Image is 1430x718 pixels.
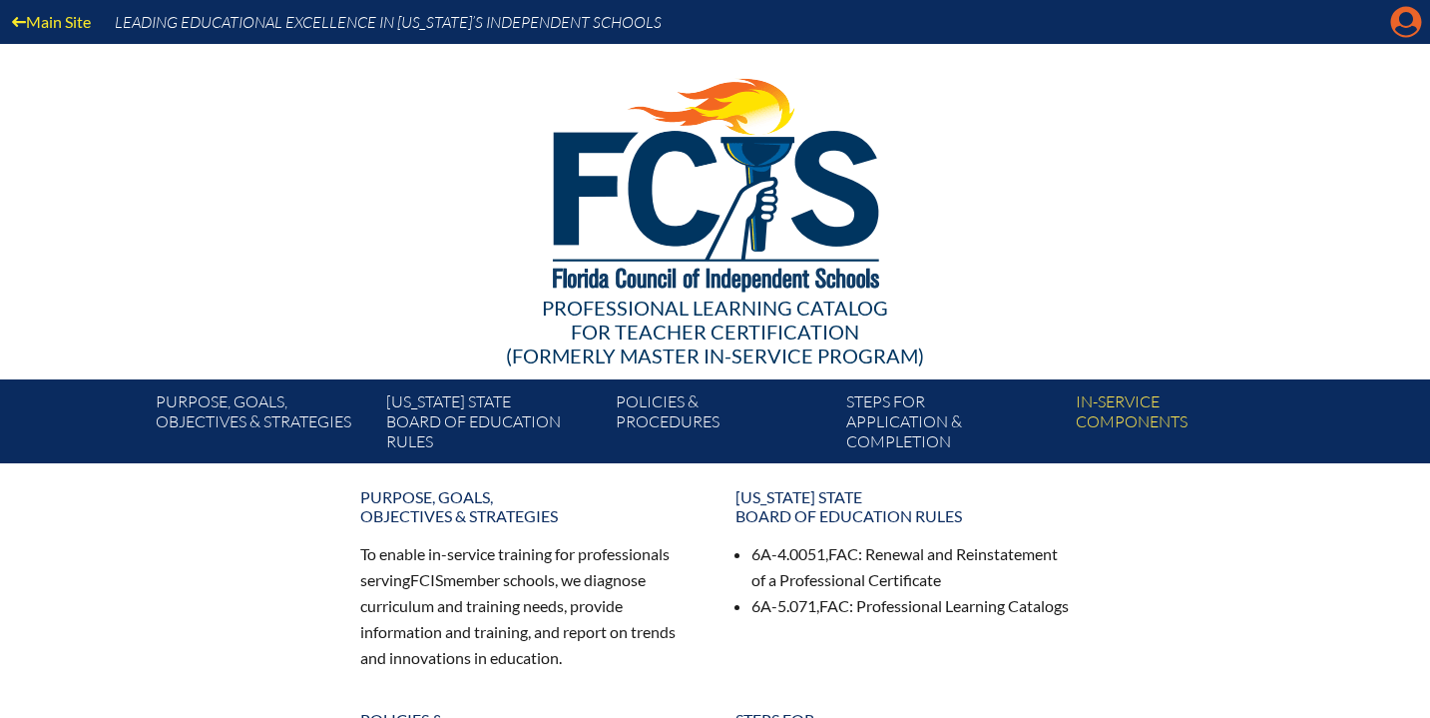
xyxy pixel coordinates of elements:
[819,596,849,615] span: FAC
[410,570,443,589] span: FCIS
[751,593,1071,619] li: 6A-5.071, : Professional Learning Catalogs
[360,541,696,670] p: To enable in-service training for professionals serving member schools, we diagnose curriculum an...
[4,8,99,35] a: Main Site
[751,541,1071,593] li: 6A-4.0051, : Renewal and Reinstatement of a Professional Certificate
[1390,6,1422,38] svg: Manage account
[723,479,1083,533] a: [US_STATE] StateBoard of Education rules
[148,387,377,463] a: Purpose, goals,objectives & strategies
[1068,387,1297,463] a: In-servicecomponents
[141,296,1290,367] div: Professional Learning Catalog (formerly Master In-service Program)
[509,44,921,317] img: FCISlogo221.eps
[838,387,1068,463] a: Steps forapplication & completion
[571,320,859,344] span: for Teacher Certification
[608,387,837,463] a: Policies &Procedures
[348,479,708,533] a: Purpose, goals,objectives & strategies
[828,544,858,563] span: FAC
[378,387,608,463] a: [US_STATE] StateBoard of Education rules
